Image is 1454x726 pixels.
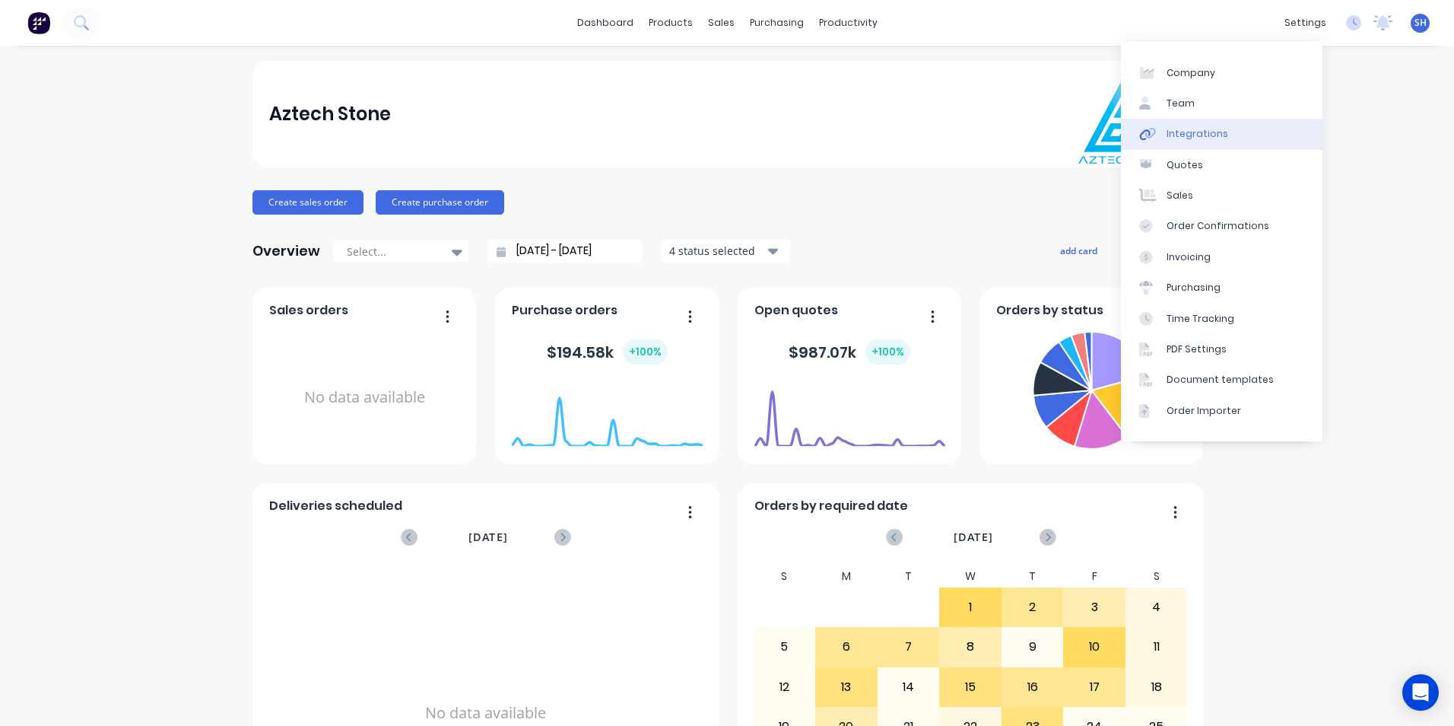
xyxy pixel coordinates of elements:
button: 4 status selected [661,240,790,263]
a: Quotes [1121,150,1322,180]
div: Document templates [1167,373,1274,387]
div: 18 [1126,668,1187,706]
div: T [878,565,940,587]
a: Sales [1121,180,1322,211]
span: SH [1414,16,1427,30]
div: sales [700,11,742,34]
div: 3 [1064,588,1125,626]
div: 13 [816,668,877,706]
div: T [1002,565,1064,587]
div: Company [1167,66,1215,80]
div: 8 [940,628,1001,666]
span: [DATE] [954,529,993,546]
div: Team [1167,97,1195,110]
a: Document templates [1121,365,1322,395]
a: Time Tracking [1121,303,1322,333]
img: Factory [27,11,50,34]
div: Time Tracking [1167,312,1234,326]
div: S [1125,565,1188,587]
span: Purchase orders [512,301,617,320]
div: products [641,11,700,34]
div: Order Importer [1167,404,1241,418]
a: Order Confirmations [1121,211,1322,241]
div: 9 [1002,628,1063,666]
div: Aztech Stone [269,99,391,129]
div: 1 [940,588,1001,626]
div: Invoicing [1167,250,1211,264]
span: [DATE] [468,529,508,546]
button: Create sales order [252,190,363,215]
div: 6 [816,628,877,666]
div: Integrations [1167,127,1228,141]
div: + 100 % [623,339,668,365]
div: 17 [1064,668,1125,706]
img: Aztech Stone [1078,65,1185,164]
div: 4 [1126,588,1187,626]
div: 15 [940,668,1001,706]
a: Team [1121,88,1322,119]
div: 14 [878,668,939,706]
a: Purchasing [1121,272,1322,303]
div: + 100 % [865,339,910,365]
div: purchasing [742,11,811,34]
a: dashboard [570,11,641,34]
a: Invoicing [1121,242,1322,272]
div: W [939,565,1002,587]
button: Create purchase order [376,190,504,215]
div: S [754,565,816,587]
a: Order Importer [1121,396,1322,426]
a: Integrations [1121,119,1322,149]
a: PDF Settings [1121,334,1322,365]
div: 2 [1002,588,1063,626]
div: 12 [754,668,815,706]
span: Open quotes [754,301,838,320]
span: Orders by status [996,301,1103,320]
div: $ 194.58k [547,339,668,365]
div: No data available [269,326,460,470]
div: Overview [252,236,320,266]
span: Sales orders [269,301,348,320]
div: 4 status selected [669,243,765,259]
button: edit dashboard [1116,240,1202,260]
button: add card [1050,240,1107,260]
div: 11 [1126,628,1187,666]
div: 7 [878,628,939,666]
div: $ 987.07k [789,339,910,365]
div: 5 [754,628,815,666]
div: PDF Settings [1167,342,1227,356]
div: Quotes [1167,158,1203,172]
span: Deliveries scheduled [269,497,402,515]
div: productivity [811,11,885,34]
div: 16 [1002,668,1063,706]
div: Open Intercom Messenger [1402,674,1439,711]
a: Company [1121,57,1322,88]
div: 10 [1064,628,1125,666]
div: settings [1277,11,1334,34]
div: Sales [1167,189,1193,202]
div: Purchasing [1167,281,1221,295]
div: Order Confirmations [1167,219,1269,233]
div: M [815,565,878,587]
div: F [1063,565,1125,587]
